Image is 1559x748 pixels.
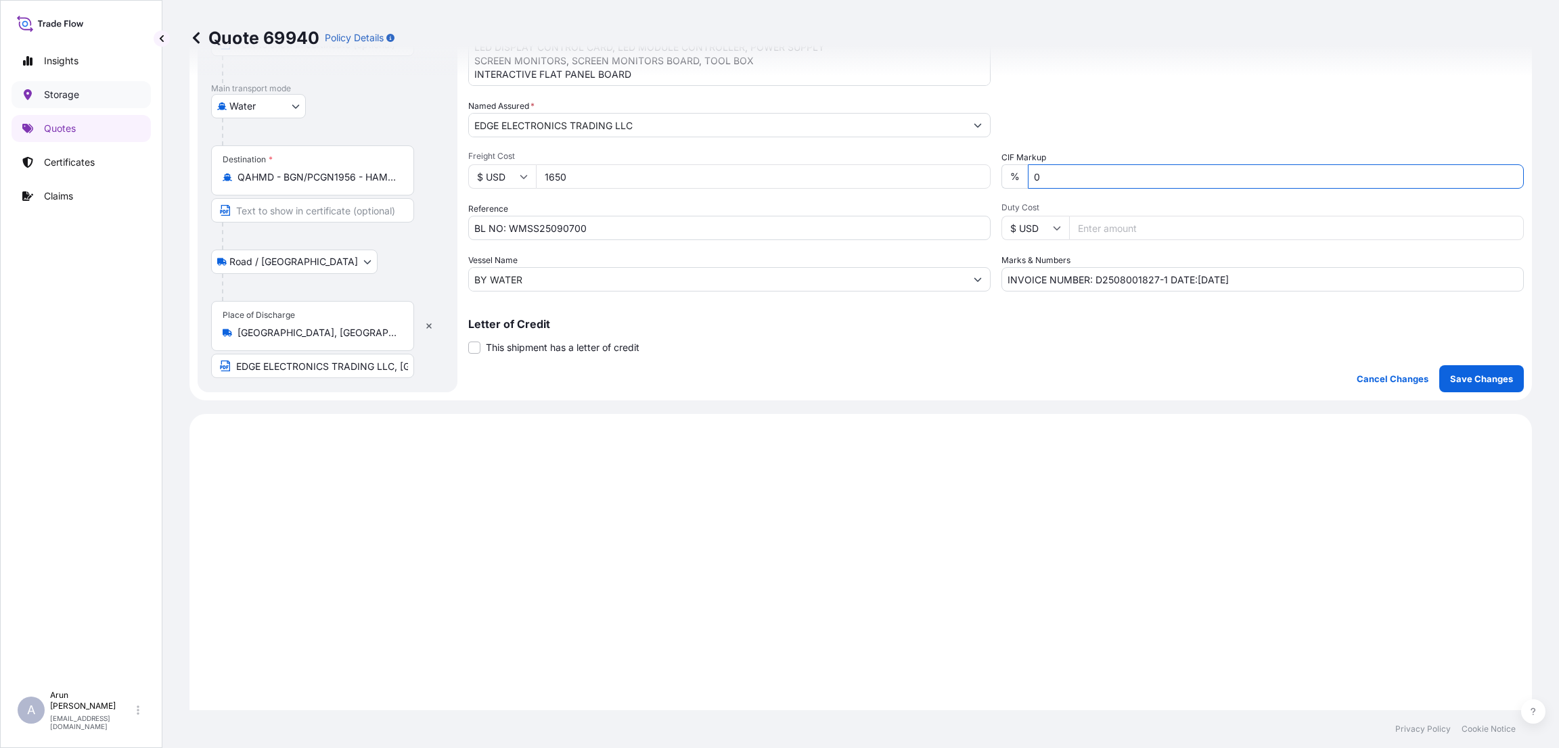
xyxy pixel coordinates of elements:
div: Place of Discharge [223,310,295,321]
p: Arun [PERSON_NAME] [50,690,134,711]
button: Show suggestions [966,113,990,137]
p: Main transport mode [211,83,444,94]
input: Destination [238,170,397,184]
span: This shipment has a letter of credit [486,341,639,354]
label: CIF Markup [1001,151,1046,164]
p: Certificates [44,156,95,169]
span: Water [229,99,256,113]
input: Enter percentage [1028,164,1524,189]
label: Marks & Numbers [1001,254,1070,267]
p: Storage [44,88,79,101]
button: Save Changes [1439,365,1524,392]
p: [EMAIL_ADDRESS][DOMAIN_NAME] [50,714,134,730]
input: Number1, number2,... [1001,267,1524,291]
p: Quotes [44,122,76,135]
label: Reference [468,202,508,216]
input: Enter amount [536,164,991,189]
input: Text to appear on certificate [211,354,414,378]
span: Freight Cost [468,151,991,162]
label: Named Assured [468,99,535,113]
a: Cookie Notice [1462,724,1516,734]
p: Save Changes [1450,372,1513,385]
label: Vessel Name [468,254,518,267]
a: Claims [12,183,151,210]
button: Select transport [211,94,306,118]
button: Select transport [211,250,378,274]
div: Destination [223,154,273,165]
span: Duty Cost [1001,202,1524,213]
p: Quote 69940 [189,27,319,49]
button: Cancel Changes [1346,365,1439,392]
input: Full name [469,113,966,137]
p: Cancel Changes [1357,372,1428,385]
a: Privacy Policy [1395,724,1451,734]
input: Type to search vessel name or IMO [469,267,966,291]
button: Show suggestions [966,267,990,291]
span: A [27,703,35,717]
span: Road / [GEOGRAPHIC_DATA] [229,255,358,268]
a: Quotes [12,115,151,142]
input: Text to appear on certificate [211,198,414,223]
a: Insights [12,47,151,74]
div: % [1001,164,1028,189]
p: Insights [44,54,78,68]
p: Claims [44,189,73,203]
input: Your internal reference [468,216,991,240]
p: Letter of Credit [468,319,1524,329]
p: Policy Details [325,31,384,45]
a: Certificates [12,149,151,176]
input: Place of Discharge [238,326,397,340]
input: Enter amount [1069,216,1524,240]
a: Storage [12,81,151,108]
